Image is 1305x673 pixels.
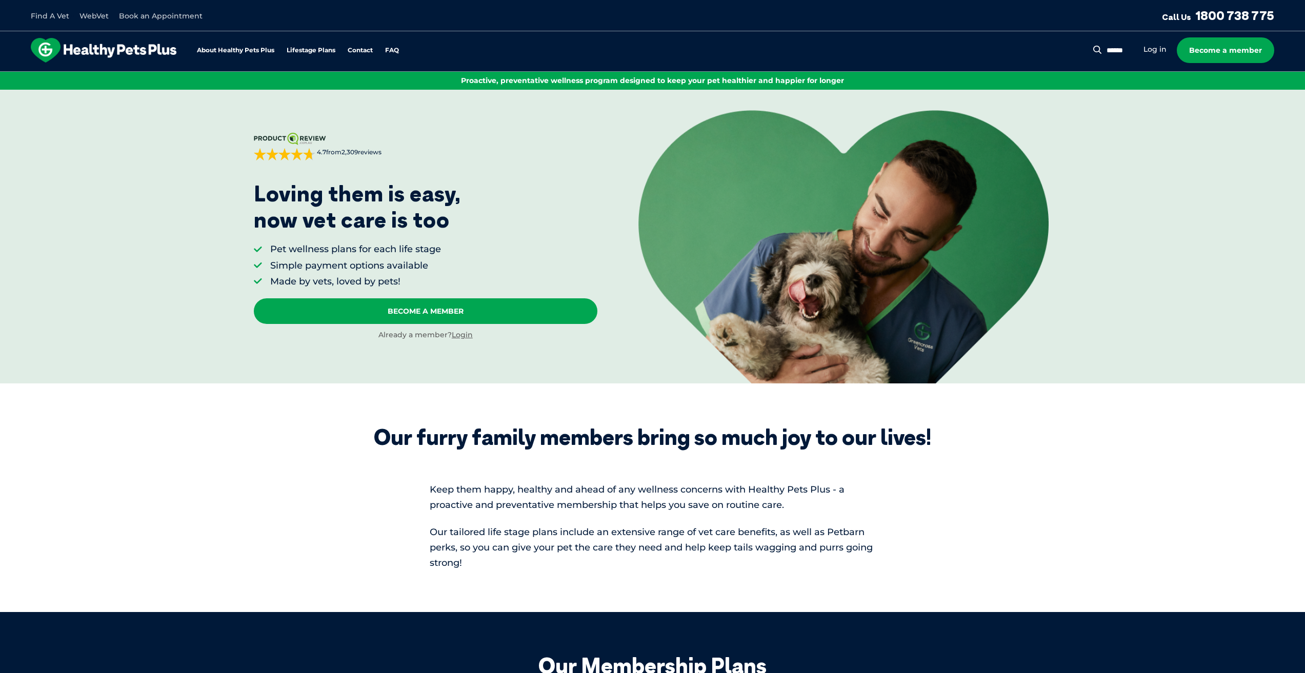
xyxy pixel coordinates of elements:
[374,424,931,450] div: Our furry family members bring so much joy to our lives!
[461,76,844,85] span: Proactive, preventative wellness program designed to keep your pet healthier and happier for longer
[254,133,597,160] a: 4.7from2,309reviews
[31,11,69,21] a: Find A Vet
[317,148,326,156] strong: 4.7
[254,330,597,340] div: Already a member?
[119,11,203,21] a: Book an Appointment
[270,259,441,272] li: Simple payment options available
[1091,45,1104,55] button: Search
[342,148,382,156] span: 2,309 reviews
[1143,45,1167,54] a: Log in
[430,484,845,511] span: Keep them happy, healthy and ahead of any wellness concerns with Healthy Pets Plus - a proactive ...
[1162,12,1191,22] span: Call Us
[1177,37,1274,63] a: Become a member
[254,298,597,324] a: Become A Member
[197,47,274,54] a: About Healthy Pets Plus
[1162,8,1274,23] a: Call Us1800 738 775
[31,38,176,63] img: hpp-logo
[270,275,441,288] li: Made by vets, loved by pets!
[348,47,373,54] a: Contact
[638,110,1049,383] img: <p>Loving them is easy, <br /> now vet care is too</p>
[315,148,382,157] span: from
[270,243,441,256] li: Pet wellness plans for each life stage
[385,47,399,54] a: FAQ
[430,526,873,568] span: Our tailored life stage plans include an extensive range of vet care benefits, as well as Petbarn...
[254,148,315,160] div: 4.7 out of 5 stars
[254,181,461,233] p: Loving them is easy, now vet care is too
[287,47,335,54] a: Lifestage Plans
[79,11,109,21] a: WebVet
[452,330,473,339] a: Login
